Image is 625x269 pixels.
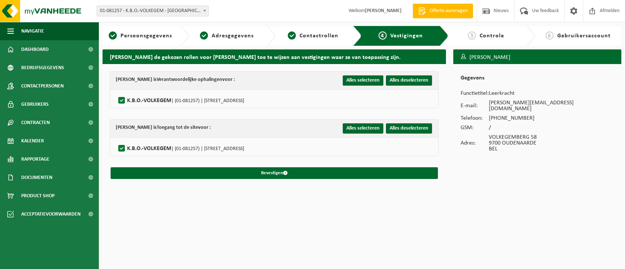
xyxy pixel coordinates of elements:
[21,132,44,150] span: Kalender
[157,125,198,130] strong: Toegang tot de site
[461,123,489,132] td: GSM:
[21,168,52,187] span: Documenten
[21,77,64,95] span: Contactpersonen
[21,22,44,40] span: Navigatie
[300,33,338,39] span: Contactrollen
[21,40,49,59] span: Dashboard
[489,89,614,98] td: Leerkracht
[103,49,446,64] h2: [PERSON_NAME] de gekozen rollen voor [PERSON_NAME] toe te wijzen aan vestigingen waar ze van toep...
[546,31,554,40] span: 6
[21,113,50,132] span: Contracten
[489,113,614,123] td: [PHONE_NUMBER]
[386,123,432,134] button: Alles deselecteren
[489,98,614,113] td: [PERSON_NAME][EMAIL_ADDRESS][DOMAIN_NAME]
[468,31,476,40] span: 5
[288,31,296,40] span: 3
[120,33,172,39] span: Persoonsgegevens
[343,75,383,86] button: Alles selecteren
[489,132,614,154] td: VOLKEGEMBERG 58 9700 OUDENAARDE BEL
[489,123,614,132] td: /
[171,146,244,152] span: | (01-081257) | [STREET_ADDRESS]
[413,4,473,18] a: Offerte aanvragen
[428,7,469,15] span: Offerte aanvragen
[365,8,402,14] strong: [PERSON_NAME]
[461,75,614,85] h2: Gegevens
[21,59,64,77] span: Bedrijfsgegevens
[21,150,49,168] span: Rapportage
[390,33,423,39] span: Vestigingen
[111,167,438,179] button: Bevestigen
[480,33,504,39] span: Controle
[97,5,209,16] span: 01-081257 - K.B.O.-VOLKEGEM - OUDENAARDE
[343,123,383,134] button: Alles selecteren
[461,113,489,123] td: Telefoon:
[461,98,489,113] td: E-mail:
[200,31,208,40] span: 2
[379,31,387,40] span: 4
[157,77,222,82] strong: Verantwoordelijke ophalingen
[171,98,244,104] span: | (01-081257) | [STREET_ADDRESS]
[21,95,49,113] span: Gebruikers
[212,33,254,39] span: Adresgegevens
[21,205,81,223] span: Acceptatievoorwaarden
[116,123,211,132] div: [PERSON_NAME] is voor :
[117,143,244,154] label: K.B.O.-VOLKEGEM
[453,49,621,66] h3: [PERSON_NAME]
[109,31,117,40] span: 1
[97,6,208,16] span: 01-081257 - K.B.O.-VOLKEGEM - OUDENAARDE
[117,95,244,106] label: K.B.O.-VOLKEGEM
[106,31,174,40] a: 1Persoonsgegevens
[193,31,261,40] a: 2Adresgegevens
[461,132,489,154] td: Adres:
[461,89,489,98] td: Functietitel:
[116,75,235,84] div: [PERSON_NAME] is voor :
[21,187,55,205] span: Product Shop
[557,33,611,39] span: Gebruikersaccount
[386,75,432,86] button: Alles deselecteren
[279,31,347,40] a: 3Contactrollen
